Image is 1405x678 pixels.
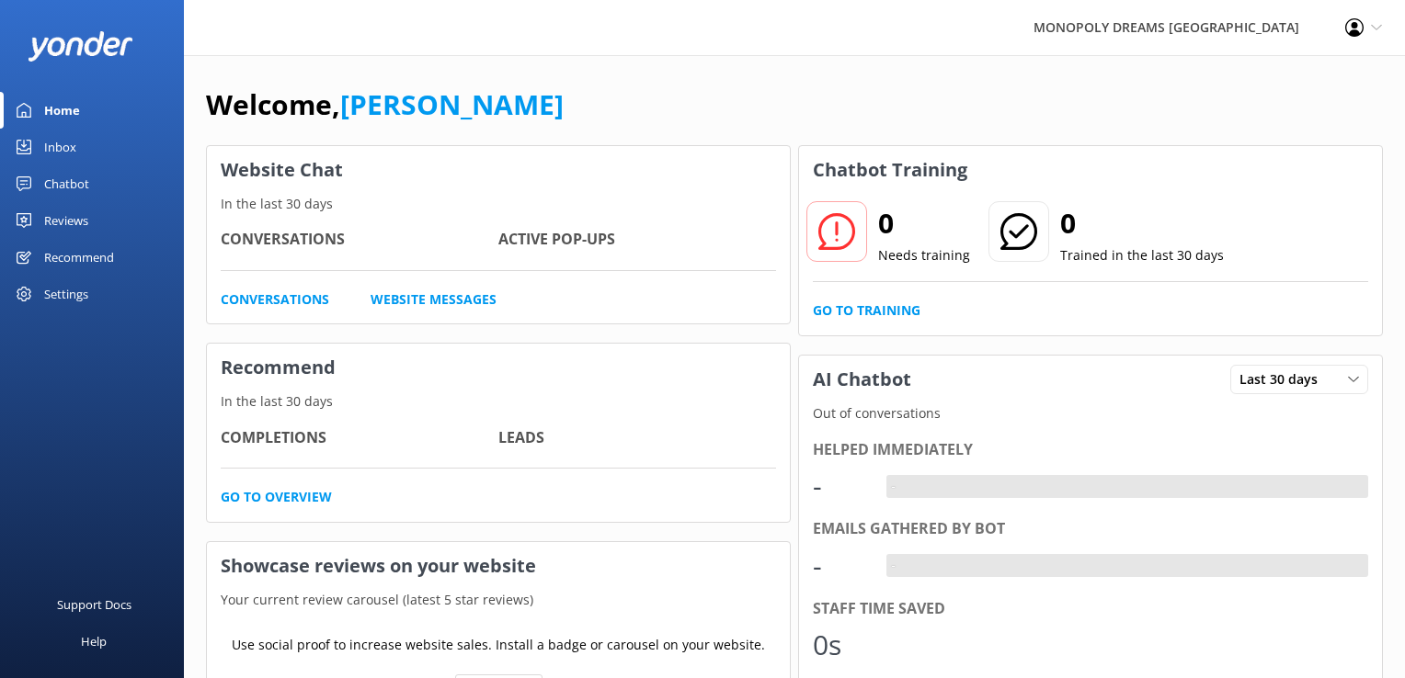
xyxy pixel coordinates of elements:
div: Home [44,92,80,129]
div: Recommend [44,239,114,276]
h3: Chatbot Training [799,146,981,194]
a: Go to Training [813,300,920,321]
p: Trained in the last 30 days [1060,245,1224,266]
h4: Leads [498,426,776,450]
div: Inbox [44,129,76,165]
p: Your current review carousel (latest 5 star reviews) [207,590,790,610]
h4: Completions [221,426,498,450]
div: Support Docs [57,586,131,623]
div: - [886,475,900,499]
h1: Welcome, [206,83,564,127]
div: - [813,544,868,588]
div: Emails gathered by bot [813,517,1368,541]
a: Website Messages [371,289,497,310]
div: Staff time saved [813,597,1368,621]
a: Go to overview [221,487,332,507]
div: Chatbot [44,165,89,202]
h3: Recommend [207,344,790,391]
h2: 0 [878,201,970,245]
h3: Website Chat [207,146,790,194]
img: yonder-white-logo.png [28,31,133,62]
div: - [886,554,900,578]
div: 0s [813,623,868,667]
h2: 0 [1060,201,1224,245]
p: In the last 30 days [207,194,790,214]
a: Conversations [221,289,329,310]
span: Last 30 days [1239,369,1329,390]
p: Use social proof to increase website sales. Install a badge or carousel on your website. [232,635,765,655]
h3: Showcase reviews on your website [207,542,790,590]
p: In the last 30 days [207,391,790,412]
h3: AI Chatbot [799,356,925,403]
h4: Conversations [221,228,498,252]
div: Help [81,623,107,660]
div: Settings [44,276,88,312]
h4: Active Pop-ups [498,228,776,252]
p: Out of conversations [799,403,1382,424]
div: - [813,464,868,508]
div: Reviews [44,202,88,239]
p: Needs training [878,245,970,266]
div: Helped immediately [813,438,1368,462]
a: [PERSON_NAME] [340,85,564,123]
